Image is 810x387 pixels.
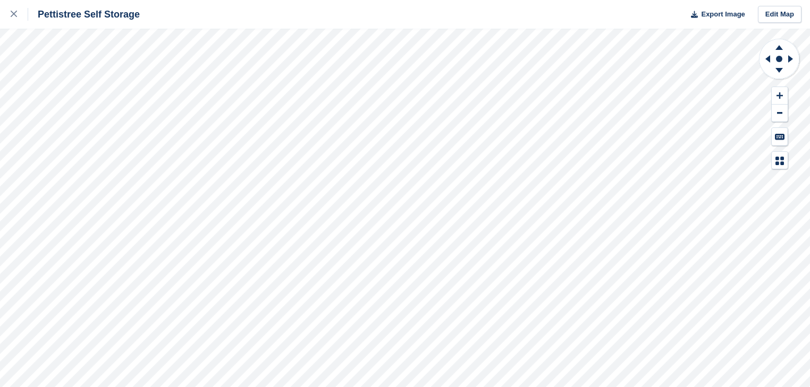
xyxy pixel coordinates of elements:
[772,152,788,169] button: Map Legend
[701,9,745,20] span: Export Image
[685,6,745,23] button: Export Image
[772,128,788,145] button: Keyboard Shortcuts
[758,6,801,23] a: Edit Map
[772,105,788,122] button: Zoom Out
[28,8,140,21] div: Pettistree Self Storage
[772,87,788,105] button: Zoom In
